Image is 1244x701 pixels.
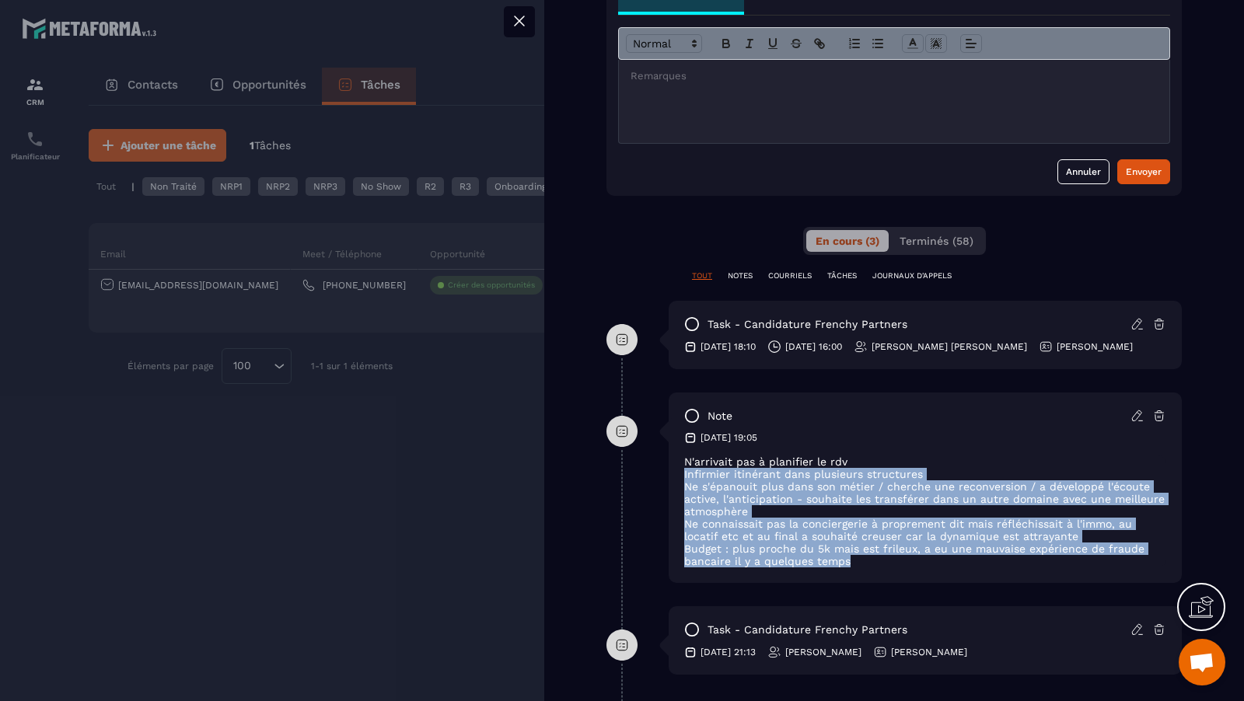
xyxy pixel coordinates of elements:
[1179,639,1225,685] div: Ouvrir le chat
[728,270,753,281] p: NOTES
[890,230,983,252] button: Terminés (58)
[684,468,1166,480] p: Infirmier itinérant dans plusieurs structures
[768,270,812,281] p: COURRIELS
[891,646,967,658] p: [PERSON_NAME]
[684,455,1166,468] p: N'arrivait pas à planifier le rdv
[701,646,756,658] p: [DATE] 21:13
[816,235,879,247] span: En cours (3)
[708,409,732,424] p: note
[684,480,1166,518] p: Ne s'épanouit plus dans son métier / cherche une reconversion / a développé l'écoute active, l'an...
[684,542,1166,567] p: Budget : plus proche du 5k mais est frileux, a eu une mauvaise expérience de fraude bancaire il y...
[872,340,1027,353] p: [PERSON_NAME] [PERSON_NAME]
[708,623,907,637] p: task - Candidature Frenchy Partners
[1057,340,1133,353] p: [PERSON_NAME]
[1126,164,1162,180] div: Envoyer
[701,431,757,444] p: [DATE] 19:05
[872,270,952,281] p: JOURNAUX D'APPELS
[827,270,857,281] p: TÂCHES
[708,317,907,332] p: task - Candidature Frenchy Partners
[692,270,712,281] p: TOUT
[785,646,861,658] p: [PERSON_NAME]
[900,235,973,247] span: Terminés (58)
[806,230,889,252] button: En cours (3)
[684,518,1166,542] p: Ne connaissait pas la conciergerie à proprement dit mais réfléchissait à l'immo, au locatif etc e...
[785,340,842,353] p: [DATE] 16:00
[1057,159,1109,184] button: Annuler
[1117,159,1170,184] button: Envoyer
[701,340,756,353] p: [DATE] 18:10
